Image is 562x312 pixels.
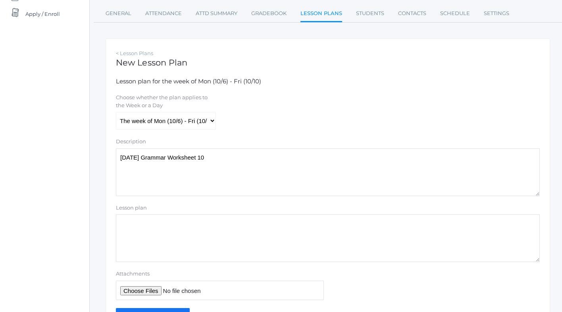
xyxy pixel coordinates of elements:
a: Schedule [440,6,470,21]
label: Attachments [116,270,324,278]
label: Choose whether the plan applies to the Week or a Day [116,94,215,109]
a: Lesson Plans [300,6,342,23]
span: Lesson plan for the week of Mon (10/6) - Fri (10/10) [116,77,261,85]
label: Description [116,138,146,146]
a: Gradebook [251,6,287,21]
a: General [106,6,131,21]
a: Settings [484,6,509,21]
a: < Lesson Plans [116,50,153,56]
a: Attd Summary [196,6,237,21]
a: Contacts [398,6,426,21]
h1: New Lesson Plan [116,58,540,67]
span: Apply / Enroll [25,6,60,22]
a: Attendance [145,6,182,21]
a: Students [356,6,384,21]
label: Lesson plan [116,204,147,212]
